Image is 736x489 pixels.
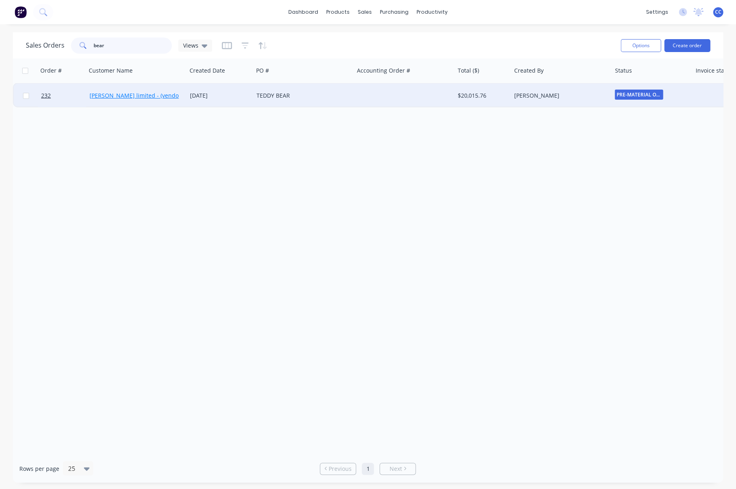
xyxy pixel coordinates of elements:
a: Page 1 is your current page [362,463,374,475]
a: Previous page [320,465,356,473]
span: CC [715,8,721,16]
a: 232 [41,84,90,108]
div: products [322,6,354,18]
span: Next [390,465,402,473]
div: productivity [413,6,452,18]
a: Next page [380,465,415,473]
div: Accounting Order # [357,67,410,75]
div: Status [615,67,632,75]
input: Search... [94,38,172,54]
h1: Sales Orders [26,42,65,49]
button: Create order [664,39,710,52]
a: dashboard [284,6,322,18]
span: Views [183,41,198,50]
div: purchasing [376,6,413,18]
div: TEDDY BEAR [256,92,346,100]
div: Created Date [190,67,225,75]
div: Order # [40,67,62,75]
div: Total ($) [458,67,479,75]
span: 232 [41,92,51,100]
img: Factory [15,6,27,18]
div: [PERSON_NAME] [514,92,603,100]
div: settings [642,6,672,18]
div: Customer Name [89,67,133,75]
div: $20,015.76 [458,92,505,100]
span: Previous [329,465,352,473]
div: [DATE] [190,92,250,100]
div: Invoice status [696,67,733,75]
span: Rows per page [19,465,59,473]
ul: Pagination [317,463,419,475]
span: PRE-MATERIAL OR... [615,90,663,100]
div: Created By [514,67,544,75]
div: PO # [256,67,269,75]
a: [PERSON_NAME] limited - (vendor #7008950) [90,92,211,99]
div: sales [354,6,376,18]
button: Options [621,39,661,52]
